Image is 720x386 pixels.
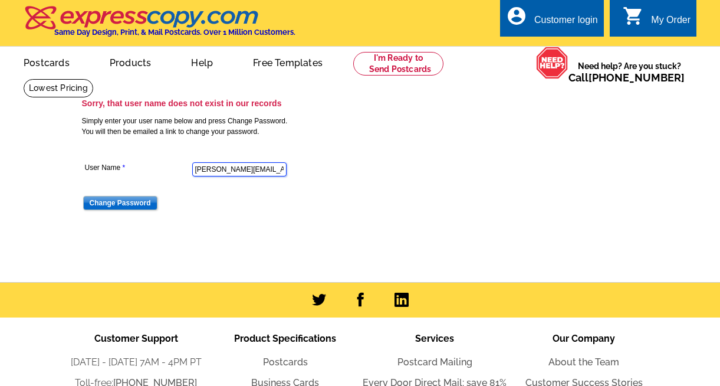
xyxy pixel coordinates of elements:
[263,356,308,368] a: Postcards
[5,48,88,76] a: Postcards
[534,15,598,31] div: Customer login
[623,5,644,27] i: shopping_cart
[94,333,178,344] span: Customer Support
[536,47,568,78] img: help
[506,5,527,27] i: account_circle
[82,98,648,109] h3: Sorry, that user name does not exist in our records
[24,14,295,37] a: Same Day Design, Print, & Mail Postcards. Over 1 Million Customers.
[91,48,170,76] a: Products
[85,162,191,173] label: User Name
[83,196,157,210] input: Change Password
[397,356,472,368] a: Postcard Mailing
[54,28,295,37] h4: Same Day Design, Print, & Mail Postcards. Over 1 Million Customers.
[172,48,232,76] a: Help
[234,48,341,76] a: Free Templates
[61,355,211,369] li: [DATE] - [DATE] 7AM - 4PM PT
[234,333,336,344] span: Product Specifications
[82,116,648,137] p: Simply enter your user name below and press Change Password. You will then be emailed a link to c...
[506,13,598,28] a: account_circle Customer login
[623,13,691,28] a: shopping_cart My Order
[589,71,685,84] a: [PHONE_NUMBER]
[484,112,720,386] iframe: LiveChat chat widget
[651,15,691,31] div: My Order
[415,333,454,344] span: Services
[568,71,685,84] span: Call
[568,60,691,84] span: Need help? Are you stuck?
